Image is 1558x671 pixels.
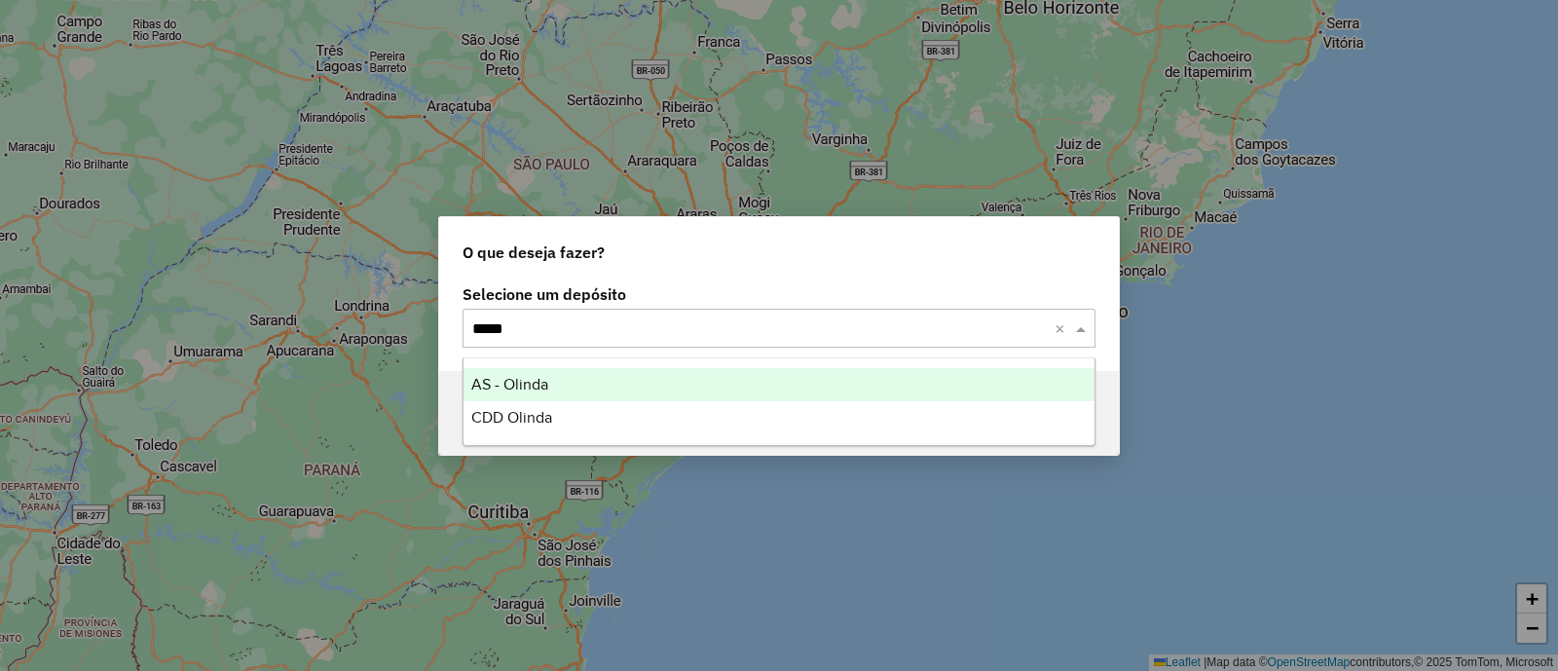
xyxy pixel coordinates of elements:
label: Selecione um depósito [463,282,1095,306]
span: CDD Olinda [471,409,552,426]
span: AS - Olinda [471,376,548,392]
span: Clear all [1055,317,1071,340]
span: O que deseja fazer? [463,241,605,264]
ng-dropdown-panel: Options list [463,357,1095,446]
